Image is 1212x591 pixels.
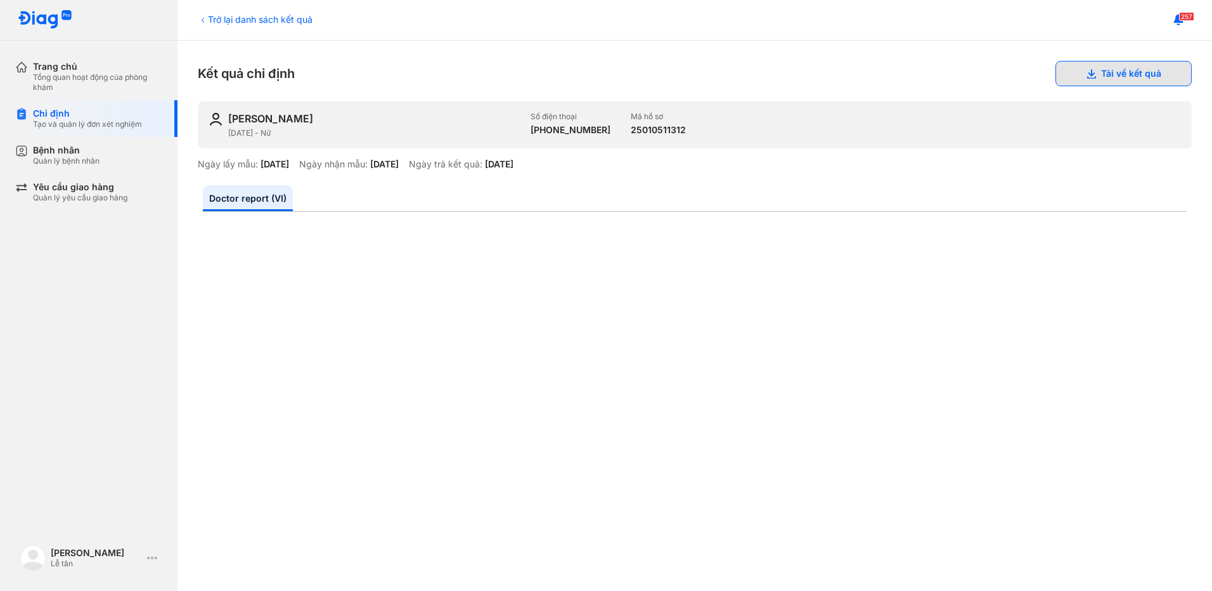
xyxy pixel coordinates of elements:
[228,128,520,138] div: [DATE] - Nữ
[51,559,142,569] div: Lễ tân
[1055,61,1192,86] button: Tải về kết quả
[33,119,142,129] div: Tạo và quản lý đơn xét nghiệm
[33,181,127,193] div: Yêu cầu giao hàng
[631,112,686,122] div: Mã hồ sơ
[33,72,162,93] div: Tổng quan hoạt động của phòng khám
[33,108,142,119] div: Chỉ định
[33,61,162,72] div: Trang chủ
[203,185,293,211] a: Doctor report (VI)
[51,547,142,559] div: [PERSON_NAME]
[33,145,100,156] div: Bệnh nhân
[228,112,313,126] div: [PERSON_NAME]
[631,124,686,136] div: 25010511312
[198,13,313,26] div: Trở lại danh sách kết quả
[261,159,289,170] div: [DATE]
[208,112,223,127] img: user-icon
[198,159,258,170] div: Ngày lấy mẫu:
[531,112,610,122] div: Số điện thoại
[485,159,513,170] div: [DATE]
[531,124,610,136] div: [PHONE_NUMBER]
[299,159,368,170] div: Ngày nhận mẫu:
[409,159,482,170] div: Ngày trả kết quả:
[370,159,399,170] div: [DATE]
[1179,12,1194,21] span: 257
[198,61,1192,86] div: Kết quả chỉ định
[33,193,127,203] div: Quản lý yêu cầu giao hàng
[33,156,100,166] div: Quản lý bệnh nhân
[20,545,46,571] img: logo
[18,10,72,30] img: logo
